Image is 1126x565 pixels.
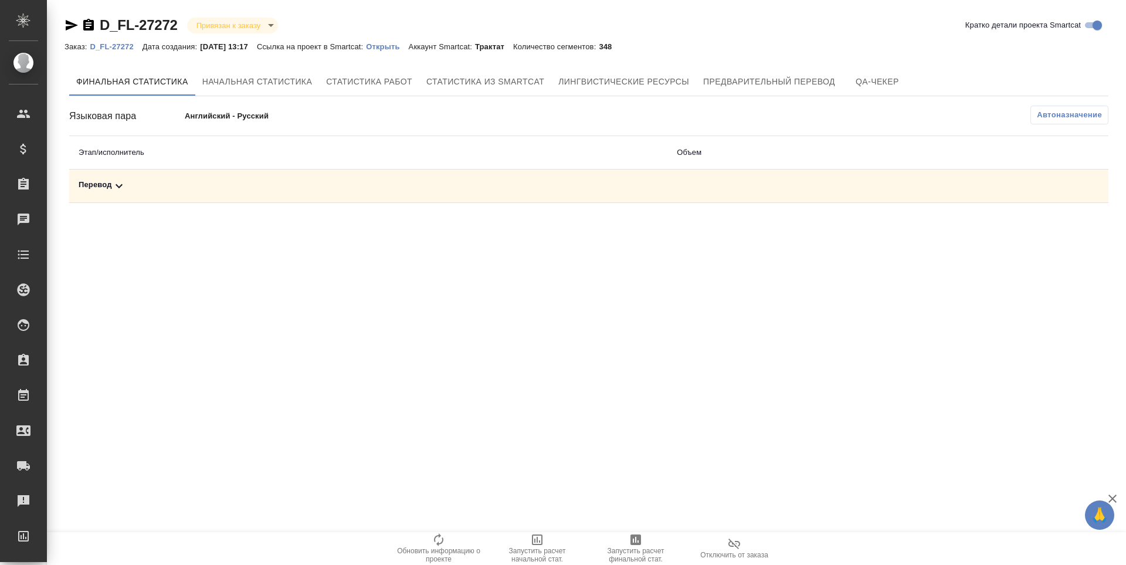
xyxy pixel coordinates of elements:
[1037,109,1102,121] span: Автоназначение
[90,41,142,51] a: D_FL-27272
[1085,500,1114,530] button: 🙏
[599,42,620,51] p: 348
[409,42,475,51] p: Аккаунт Smartcat:
[65,42,90,51] p: Заказ:
[257,42,366,51] p: Ссылка на проект в Smartcat:
[65,18,79,32] button: Скопировать ссылку для ЯМессенджера
[513,42,599,51] p: Количество сегментов:
[69,136,667,170] th: Этап/исполнитель
[185,110,416,122] p: Английский - Русский
[76,75,188,89] span: Финальная статистика
[187,18,278,33] div: Привязан к заказу
[558,75,689,89] span: Лингвистические ресурсы
[1030,106,1108,124] button: Автоназначение
[200,42,257,51] p: [DATE] 13:17
[475,42,513,51] p: Трактат
[79,179,658,193] div: Toggle Row Expanded
[82,18,96,32] button: Скопировать ссылку
[193,21,264,31] button: Привязан к заказу
[202,75,313,89] span: Начальная статистика
[90,42,142,51] p: D_FL-27272
[703,75,835,89] span: Предварительный перевод
[1090,503,1110,527] span: 🙏
[326,75,412,89] span: Статистика работ
[426,75,544,89] span: Статистика из Smartcat
[366,41,408,51] a: Открыть
[100,17,178,33] a: D_FL-27272
[849,75,905,89] span: QA-чекер
[667,136,975,170] th: Объем
[69,109,185,123] div: Языковая пара
[143,42,200,51] p: Дата создания:
[965,19,1081,31] span: Кратко детали проекта Smartcat
[366,42,408,51] p: Открыть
